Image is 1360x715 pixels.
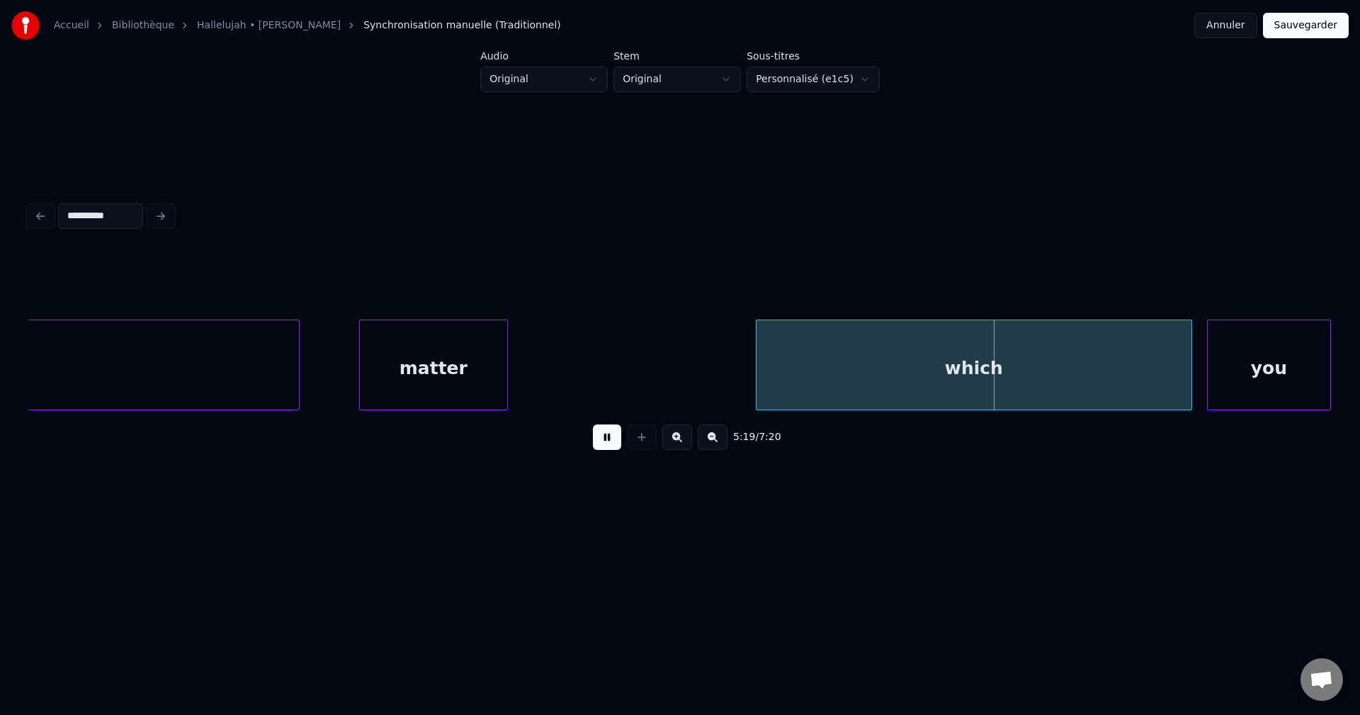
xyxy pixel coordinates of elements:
span: 7:20 [759,430,781,444]
span: Synchronisation manuelle (Traditionnel) [363,18,561,33]
nav: breadcrumb [54,18,561,33]
button: Annuler [1194,13,1257,38]
a: Bibliothèque [112,18,174,33]
div: Ouvrir le chat [1300,658,1343,701]
a: Accueil [54,18,89,33]
span: 5:19 [733,430,755,444]
div: / [733,430,767,444]
label: Stem [613,51,741,61]
button: Sauvegarder [1263,13,1349,38]
img: youka [11,11,40,40]
label: Audio [480,51,608,61]
a: Hallelujah • [PERSON_NAME] [197,18,341,33]
label: Sous-titres [747,51,880,61]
